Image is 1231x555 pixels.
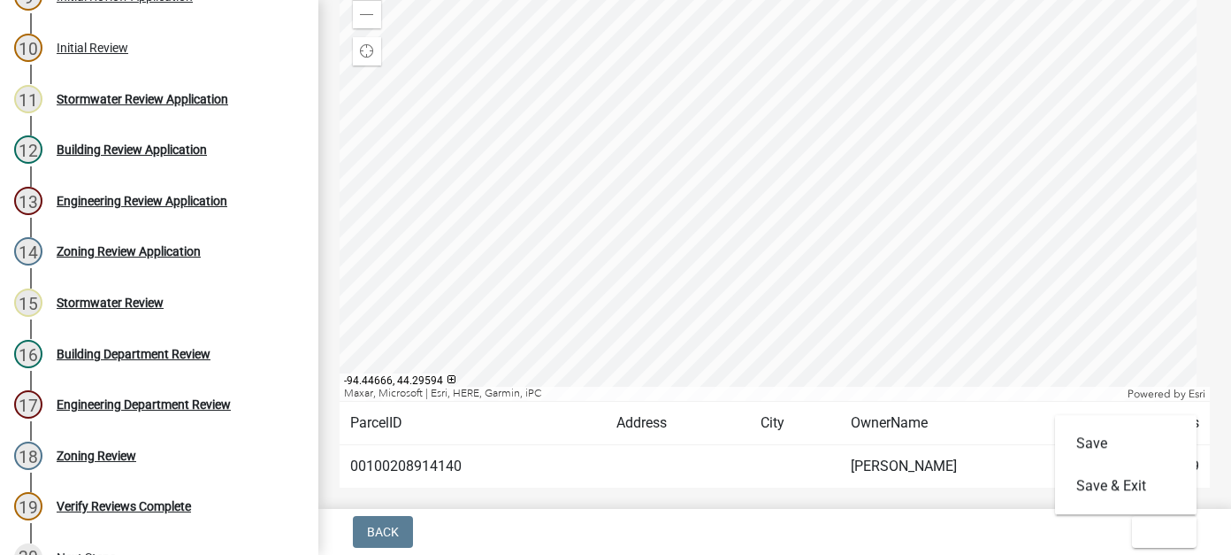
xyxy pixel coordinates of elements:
div: Initial Review [57,42,128,54]
div: Stormwater Review Application [57,93,228,105]
div: Maxar, Microsoft | Esri, HERE, Garmin, iPC [340,387,1123,401]
div: 14 [14,237,42,266]
td: Acres [1096,402,1210,445]
div: Find my location [353,37,381,66]
a: Esri [1189,388,1205,400]
div: Stormwater Review [57,297,164,309]
td: [PERSON_NAME] [840,445,1096,489]
td: OwnerName [840,402,1096,445]
button: Save [1055,422,1197,465]
div: 13 [14,187,42,215]
div: Verify Reviews Complete [57,500,191,513]
div: 19 [14,492,42,520]
div: Exit [1055,415,1197,514]
div: 16 [14,340,42,368]
div: 17 [14,390,42,419]
div: Zoning Review [57,450,136,462]
div: 15 [14,289,42,317]
div: Powered by [1123,387,1210,401]
button: Back [353,516,413,548]
div: Engineering Review Application [57,195,227,207]
span: Back [367,525,399,539]
button: Exit [1132,516,1197,548]
td: 00100208914140 [340,445,606,489]
td: Address [606,402,750,445]
td: City [750,402,840,445]
div: Zoning Review Application [57,245,201,258]
div: Building Department Review [57,348,210,360]
div: 18 [14,442,42,470]
div: 10 [14,34,42,62]
div: Engineering Department Review [57,398,231,411]
div: 12 [14,135,42,164]
td: ParcelID [340,402,606,445]
button: Save & Exit [1055,465,1197,507]
div: Building Review Application [57,143,207,156]
div: 11 [14,85,42,113]
span: Exit [1146,525,1172,539]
